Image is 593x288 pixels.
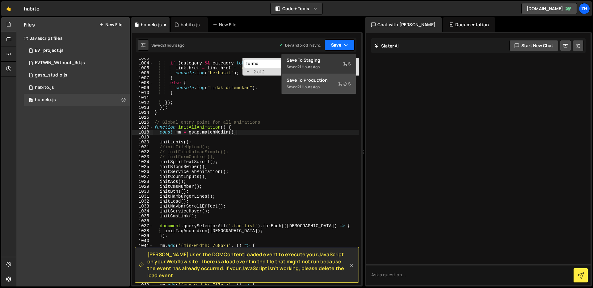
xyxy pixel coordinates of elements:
input: Search for [244,59,322,68]
div: 1018 [132,130,153,135]
div: 1027 [132,174,153,179]
div: 1010 [132,90,153,95]
div: 1023 [132,154,153,159]
div: 1034 [132,209,153,214]
div: 1044 [132,258,153,263]
div: habito [24,5,40,12]
div: 1037 [132,224,153,228]
div: homelo.js [35,97,56,103]
div: gass_studio.js [35,72,67,78]
div: 1003 [132,56,153,61]
div: 1017 [132,125,153,130]
div: 1009 [132,85,153,90]
button: Save to StagingS Saved21 hours ago [282,54,356,74]
button: Start new chat [509,40,558,51]
span: Toggle Replace mode [245,69,251,74]
a: [DOMAIN_NAME] [521,3,577,14]
h2: Files [24,21,35,28]
div: Documentation [443,17,495,32]
div: EV_project.js [35,48,64,53]
div: Save to Production [287,77,351,83]
div: 1040 [132,238,153,243]
span: S [343,61,351,67]
div: EVTWIN_Without_3d.js [35,60,85,66]
div: 1043 [132,253,153,258]
div: 13378/33578.js [24,81,130,94]
div: 21 hours ago [297,64,320,69]
div: 1022 [132,150,153,154]
div: 1041 [132,243,153,248]
div: New File [213,22,239,28]
div: 1036 [132,219,153,224]
div: 1004 [132,61,153,66]
div: 1012 [132,100,153,105]
span: [PERSON_NAME] uses the DOMContentLoaded event to execute your JavaScript on your Webflow site. Th... [147,251,349,279]
div: habito.js [35,85,54,90]
div: 1006 [132,71,153,76]
div: 1031 [132,194,153,199]
div: 1024 [132,159,153,164]
div: 1032 [132,199,153,204]
div: 1005 [132,66,153,71]
div: 1048 [132,278,153,283]
div: 1011 [132,95,153,100]
a: zh [579,3,590,14]
div: 1014 [132,110,153,115]
div: 1029 [132,184,153,189]
div: 13378/44011.js [24,94,130,106]
div: Saved [151,43,184,48]
div: Save to Staging [287,57,351,63]
div: Javascript files [16,32,130,44]
div: 1008 [132,80,153,85]
div: 1042 [132,248,153,253]
div: 1015 [132,115,153,120]
div: Saved [287,83,351,91]
div: Saved [287,63,351,71]
div: 1046 [132,268,153,273]
div: 1020 [132,140,153,145]
div: 1047 [132,273,153,278]
div: 1021 [132,145,153,150]
button: New File [99,22,122,27]
div: 1033 [132,204,153,209]
div: 1026 [132,169,153,174]
div: 21 hours ago [162,43,184,48]
div: 13378/40224.js [24,44,130,57]
div: 1039 [132,233,153,238]
button: Save to ProductionS Saved21 hours ago [282,74,356,94]
div: 1028 [132,179,153,184]
div: 1049 [132,283,153,288]
button: Save [325,39,355,51]
div: 1035 [132,214,153,219]
div: 1038 [132,228,153,233]
div: 1007 [132,76,153,80]
div: 1025 [132,164,153,169]
h2: Slater AI [374,43,399,49]
div: habito.js [181,22,200,28]
div: homelo.js [141,22,162,28]
div: Chat with [PERSON_NAME] [365,17,442,32]
button: Code + Tools [271,3,322,14]
a: 🤙 [1,1,16,16]
div: 13378/41195.js [24,57,130,69]
div: 1030 [132,189,153,194]
div: 1016 [132,120,153,125]
span: 0 [29,98,33,103]
span: 2 of 2 [251,69,267,74]
span: S [338,81,351,87]
div: 21 hours ago [297,84,320,89]
div: 1013 [132,105,153,110]
div: 1045 [132,263,153,268]
div: 13378/43790.js [24,69,130,81]
div: Dev and prod in sync [279,43,321,48]
div: 1019 [132,135,153,140]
